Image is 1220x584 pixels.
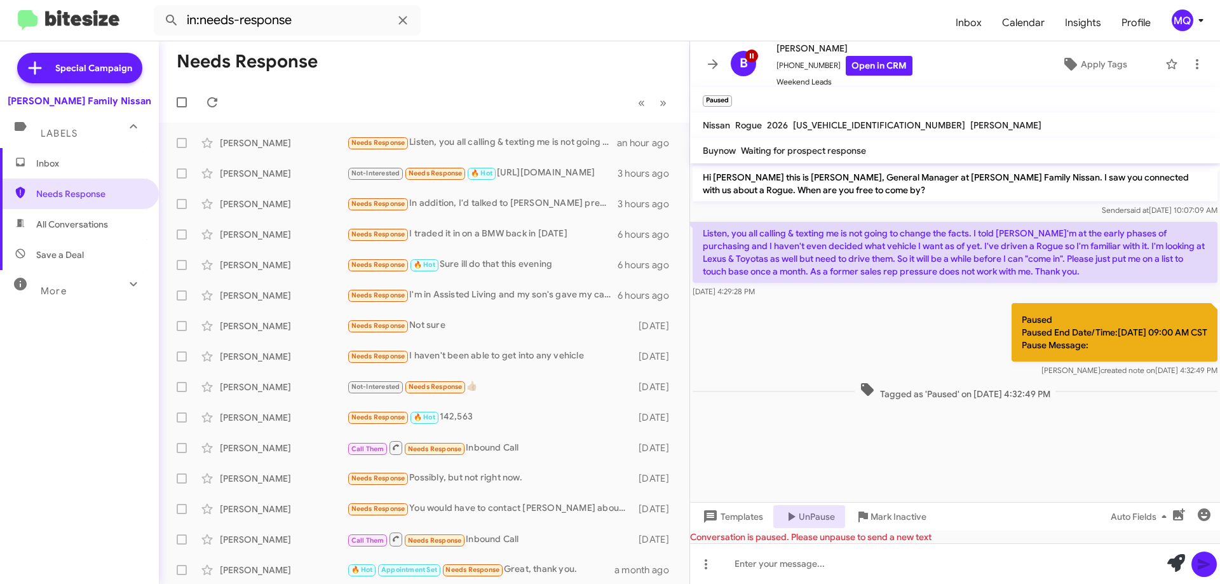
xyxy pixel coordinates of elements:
div: I traded it in on a BMW back in [DATE] [347,227,618,241]
div: 6 hours ago [618,259,679,271]
span: Call Them [351,536,384,545]
div: In addition, I'd talked to [PERSON_NAME] previously. [347,196,618,211]
span: [DATE] 4:29:28 PM [693,287,755,296]
span: [PHONE_NUMBER] [776,56,912,76]
input: Search [154,5,421,36]
div: [PERSON_NAME] [220,381,347,393]
span: Needs Response [351,261,405,269]
button: Templates [690,505,773,528]
div: [DATE] [632,411,679,424]
div: [URL][DOMAIN_NAME] [347,166,618,180]
button: Mark Inactive [845,505,937,528]
h1: Needs Response [177,51,318,72]
a: Open in CRM [846,56,912,76]
div: an hour ago [617,137,679,149]
span: 🔥 Hot [351,566,373,574]
div: [DATE] [632,381,679,393]
div: Sure ill do that this evening [347,257,618,272]
div: [PERSON_NAME] [220,167,347,180]
span: Needs Response [351,322,405,330]
span: Templates [700,505,763,528]
div: [PERSON_NAME] [220,320,347,332]
button: UnPause [773,505,845,528]
span: Appointment Set [381,566,437,574]
div: [PERSON_NAME] [220,350,347,363]
button: MQ [1161,10,1206,31]
span: [PERSON_NAME] [DATE] 4:32:49 PM [1041,365,1217,375]
span: Needs Response [36,187,144,200]
div: [DATE] [632,320,679,332]
span: Weekend Leads [776,76,912,88]
div: Inbound Call [347,531,632,547]
a: Profile [1111,4,1161,41]
span: Call Them [351,445,384,453]
span: Not-Interested [351,169,400,177]
span: Needs Response [351,505,405,513]
span: Needs Response [408,536,462,545]
div: [DATE] [632,350,679,363]
span: 🔥 Hot [414,413,435,421]
div: [PERSON_NAME] [220,137,347,149]
div: [PERSON_NAME] [220,198,347,210]
span: Labels [41,128,78,139]
p: Paused Paused End Date/Time:[DATE] 09:00 AM CST Pause Message: [1012,303,1217,362]
span: Save a Deal [36,248,84,261]
small: Paused [703,95,732,107]
div: 3 hours ago [618,198,679,210]
span: « [638,95,645,111]
span: Inbox [36,157,144,170]
span: Insights [1055,4,1111,41]
div: Listen, you all calling & texting me is not going to change the facts. I told [PERSON_NAME]'m at ... [347,135,617,150]
div: 142,563 [347,410,632,424]
span: All Conversations [36,218,108,231]
span: Apply Tags [1081,53,1127,76]
nav: Page navigation example [631,90,674,116]
a: Calendar [992,4,1055,41]
p: Hi [PERSON_NAME] this is [PERSON_NAME], General Manager at [PERSON_NAME] Family Nissan. I saw you... [693,166,1217,201]
span: Buynow [703,145,736,156]
span: Nissan [703,119,730,131]
span: Auto Fields [1111,505,1172,528]
span: B [740,53,748,74]
div: [PERSON_NAME] [220,411,347,424]
div: [PERSON_NAME] [220,442,347,454]
div: [PERSON_NAME] [220,289,347,302]
div: You would have to contact [PERSON_NAME] about the maxima [347,501,632,516]
span: Sender [DATE] 10:07:09 AM [1102,205,1217,215]
span: [PERSON_NAME] [970,119,1041,131]
div: Possibly, but not right now. [347,471,632,486]
span: [US_VEHICLE_IDENTIFICATION_NUMBER] [793,119,965,131]
span: » [660,95,667,111]
span: Needs Response [408,445,462,453]
span: 2026 [767,119,788,131]
span: Not-Interested [351,383,400,391]
div: Conversation is paused. Please unpause to send a new text [690,531,1220,543]
span: said at [1127,205,1149,215]
span: Needs Response [351,291,405,299]
div: [PERSON_NAME] Family Nissan [8,95,151,107]
span: Needs Response [445,566,499,574]
span: Needs Response [351,139,405,147]
span: [PERSON_NAME] [776,41,912,56]
div: 3 hours ago [618,167,679,180]
div: 6 hours ago [618,289,679,302]
div: a month ago [614,564,679,576]
button: Apply Tags [1029,53,1159,76]
span: More [41,285,67,297]
div: Not sure [347,318,632,333]
div: [PERSON_NAME] [220,472,347,485]
div: Great, thank you. [347,562,614,577]
a: Inbox [945,4,992,41]
button: Previous [630,90,653,116]
span: Needs Response [351,413,405,421]
div: [DATE] [632,442,679,454]
div: [PERSON_NAME] [220,533,347,546]
span: 🔥 Hot [414,261,435,269]
div: 👍🏼 [347,379,632,394]
span: Needs Response [351,230,405,238]
p: Listen, you all calling & texting me is not going to change the facts. I told [PERSON_NAME]'m at ... [693,222,1217,283]
span: Special Campaign [55,62,132,74]
span: created note on [1101,365,1155,375]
